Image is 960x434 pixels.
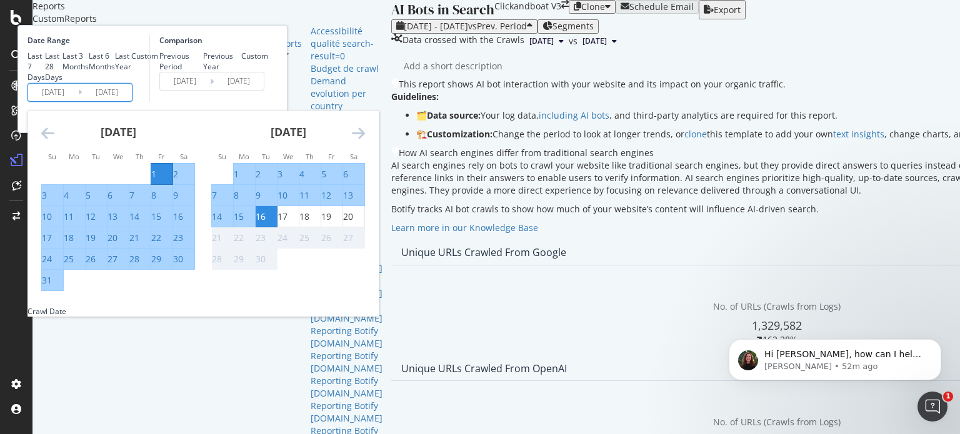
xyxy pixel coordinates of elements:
[86,210,96,223] div: 12
[277,164,299,185] td: Selected. Wednesday, September 3, 2025
[311,325,382,350] div: Reporting Botify clickandboat.com
[343,185,365,206] td: Selected. Saturday, September 13, 2025
[256,185,277,206] td: Selected. Tuesday, September 9, 2025
[101,124,136,139] strong: [DATE]
[256,168,261,180] div: 2
[64,189,69,202] div: 4
[212,206,234,227] td: Selected. Sunday, September 14, 2025
[234,232,244,244] div: 22
[311,375,382,400] a: Reporting Botify [DOMAIN_NAME]
[64,232,74,244] div: 18
[299,185,321,206] td: Selected. Thursday, September 11, 2025
[218,152,226,161] small: Su
[234,164,256,185] td: Selected. Monday, September 1, 2025
[321,164,343,185] td: Selected. Friday, September 5, 2025
[277,168,282,180] div: 3
[352,126,365,141] div: Move forward to switch to the next month.
[833,128,884,140] a: text insights
[343,168,348,180] div: 6
[399,78,786,91] div: This report shows AI bot interaction with your website and its impact on your organic traffic.
[311,350,382,375] div: Reporting Botify clickandboat.com
[203,51,242,72] div: Previous Year
[343,232,353,244] div: 27
[129,185,151,206] td: Selected. Thursday, August 7, 2025
[180,152,187,161] small: Sa
[299,227,321,249] td: Not available. Thursday, September 25, 2025
[399,147,654,159] div: How AI search engines differ from traditional search engines
[311,325,382,350] a: Reporting Botify [DOMAIN_NAME]
[402,34,524,49] div: Data crossed with the Crawls
[82,84,132,101] input: End Date
[343,189,353,202] div: 13
[86,249,107,270] td: Selected. Tuesday, August 26, 2025
[212,249,234,270] td: Not available. Sunday, September 28, 2025
[311,350,382,375] a: Reporting Botify [DOMAIN_NAME]
[311,400,382,425] a: Reporting Botify [DOMAIN_NAME]
[321,206,343,227] td: Choose Friday, September 19, 2025 as your check-out date. It’s available.
[27,51,45,82] div: Last 7 Days
[42,270,64,291] td: Selected. Sunday, August 31, 2025
[115,51,131,72] div: Last Year
[64,253,74,265] div: 25
[343,206,365,227] td: Choose Saturday, September 20, 2025 as your check-out date. It’s available.
[404,20,468,32] span: [DATE] - [DATE]
[404,60,502,72] div: Add a short description
[943,392,953,402] span: 1
[401,246,566,259] div: Unique URLs Crawled from Google
[714,5,741,15] div: Export
[283,152,293,161] small: We
[42,253,52,265] div: 24
[41,126,54,141] div: Move backward to switch to the previous month.
[214,72,264,90] input: End Date
[552,20,594,32] span: Segments
[92,152,100,161] small: Tu
[311,400,382,425] div: Reporting Botify clickandboat.com
[64,185,86,206] td: Selected. Monday, August 4, 2025
[107,249,129,270] td: Selected. Wednesday, August 27, 2025
[212,253,222,265] div: 28
[158,152,165,161] small: Fr
[151,253,161,265] div: 29
[917,392,947,422] iframe: Intercom live chat
[42,185,64,206] td: Selected. Sunday, August 3, 2025
[321,185,343,206] td: Selected. Friday, September 12, 2025
[256,227,277,249] td: Not available. Tuesday, September 23, 2025
[151,189,156,202] div: 8
[107,227,129,249] td: Selected. Wednesday, August 20, 2025
[151,210,161,223] div: 15
[277,189,287,202] div: 10
[42,189,47,202] div: 3
[107,185,129,206] td: Selected. Wednesday, August 6, 2025
[151,168,156,180] div: 1
[173,227,195,249] td: Selected. Saturday, August 23, 2025
[299,164,321,185] td: Selected. Thursday, September 4, 2025
[343,164,365,185] td: Selected. Saturday, September 6, 2025
[311,25,382,62] a: Accessibilité qualité search-result=0
[277,232,287,244] div: 24
[239,152,249,161] small: Mo
[299,210,309,223] div: 18
[569,35,577,47] span: vs
[311,375,382,400] div: Reporting Botify clickandboat.com
[42,232,52,244] div: 17
[234,168,239,180] div: 1
[256,232,266,244] div: 23
[234,206,256,227] td: Selected. Monday, September 15, 2025
[131,51,158,61] div: Custom
[234,253,244,265] div: 29
[321,189,331,202] div: 12
[173,168,178,180] div: 2
[86,227,107,249] td: Selected. Tuesday, August 19, 2025
[151,227,173,249] td: Selected. Friday, August 22, 2025
[64,206,86,227] td: Selected. Monday, August 11, 2025
[629,2,694,12] div: Schedule Email
[710,313,960,400] iframe: Intercom notifications message
[577,34,622,49] button: [DATE]
[86,185,107,206] td: Selected. Tuesday, August 5, 2025
[212,210,222,223] div: 14
[271,124,306,139] strong: [DATE]
[173,232,183,244] div: 23
[151,249,173,270] td: Selected. Friday, August 29, 2025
